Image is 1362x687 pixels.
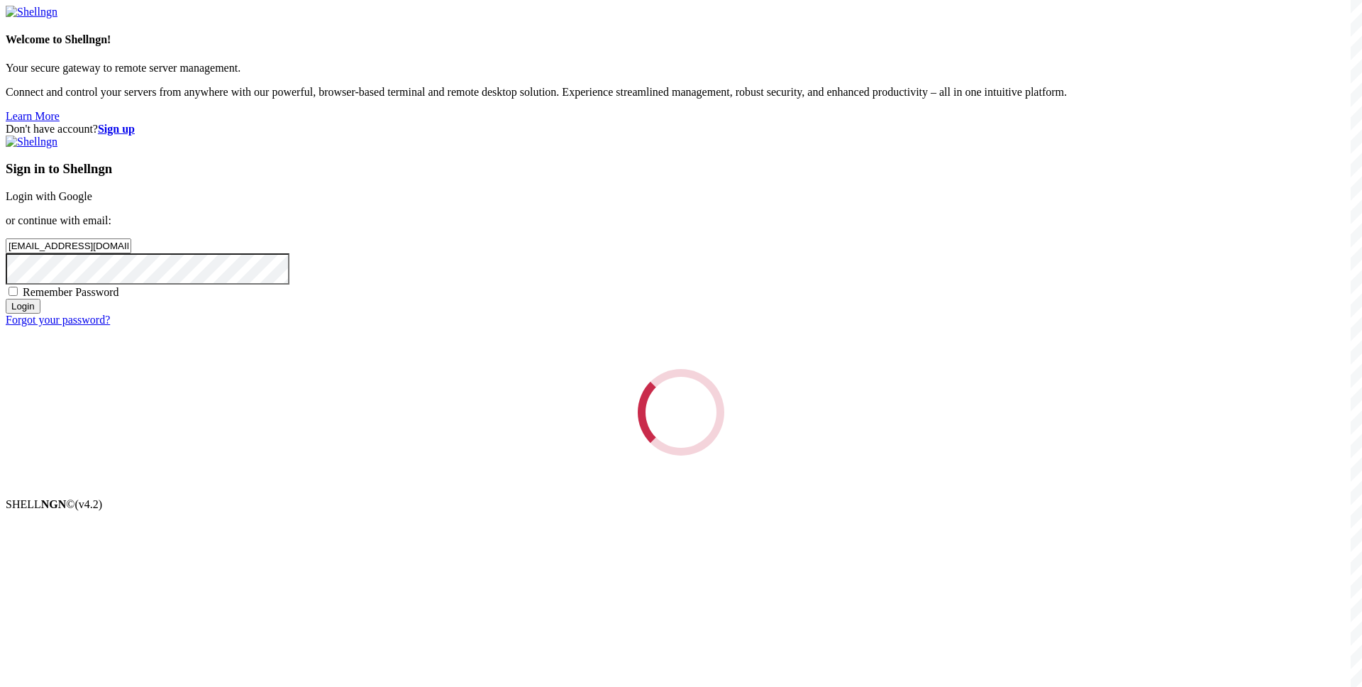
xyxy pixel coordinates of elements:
[9,287,18,296] input: Remember Password
[6,238,131,253] input: Email address
[6,214,1356,227] p: or continue with email:
[6,299,40,314] input: Login
[75,498,103,510] span: 4.2.0
[6,86,1356,99] p: Connect and control your servers from anywhere with our powerful, browser-based terminal and remo...
[6,161,1356,177] h3: Sign in to Shellngn
[98,123,135,135] a: Sign up
[6,33,1356,46] h4: Welcome to Shellngn!
[6,498,102,510] span: SHELL ©
[6,62,1356,75] p: Your secure gateway to remote server management.
[41,498,67,510] b: NGN
[6,6,57,18] img: Shellngn
[6,190,92,202] a: Login with Google
[23,286,119,298] span: Remember Password
[6,136,57,148] img: Shellngn
[6,314,110,326] a: Forgot your password?
[638,369,724,456] div: Loading...
[6,123,1356,136] div: Don't have account?
[6,110,60,122] a: Learn More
